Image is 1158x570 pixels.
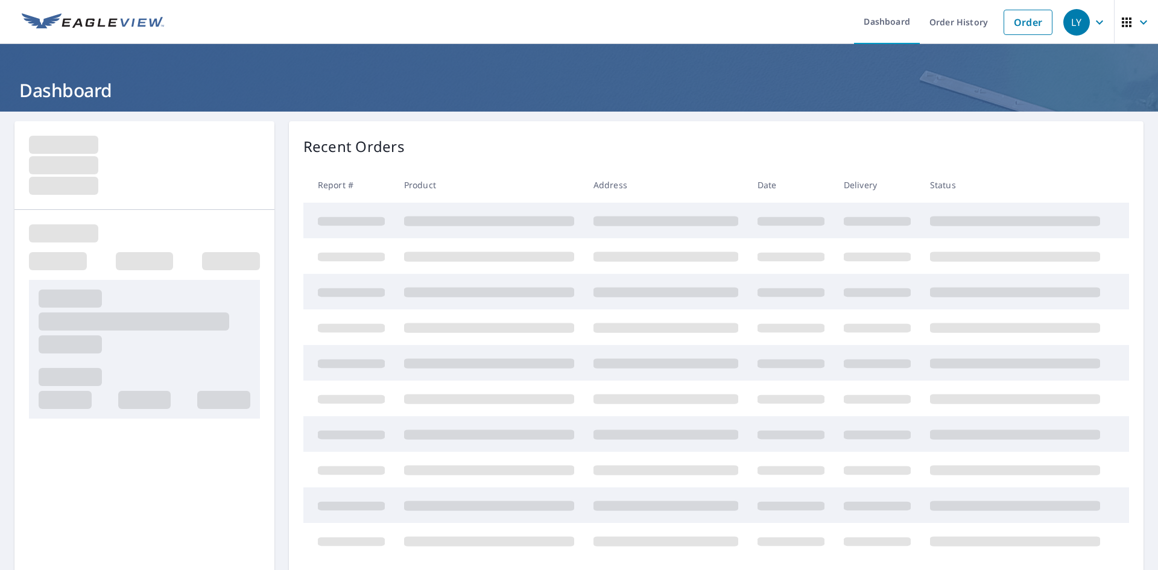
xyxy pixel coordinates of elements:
th: Status [920,167,1110,203]
th: Product [394,167,584,203]
div: LY [1063,9,1090,36]
img: EV Logo [22,13,164,31]
th: Report # [303,167,394,203]
h1: Dashboard [14,78,1144,103]
th: Date [748,167,834,203]
p: Recent Orders [303,136,405,157]
th: Delivery [834,167,920,203]
th: Address [584,167,748,203]
a: Order [1004,10,1052,35]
